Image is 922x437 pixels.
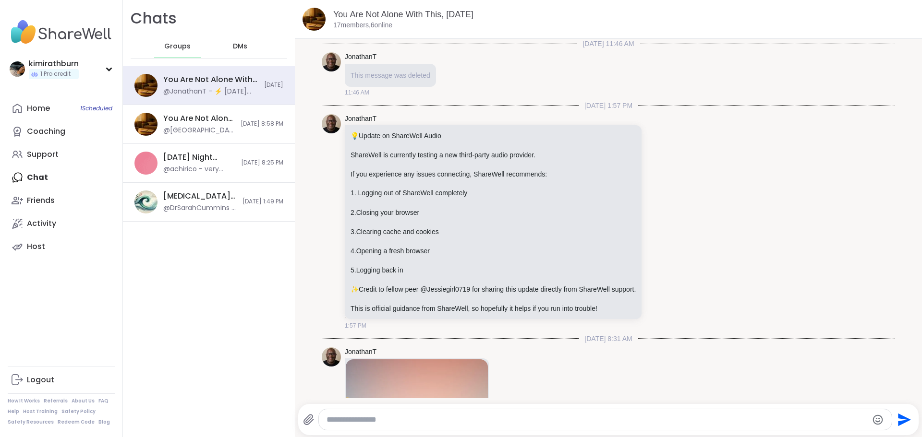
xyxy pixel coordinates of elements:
[8,235,115,258] a: Host
[351,150,636,160] p: ShareWell is currently testing a new third-party audio provider.
[163,87,258,96] div: @JonathanT - ⚡ [DATE] Topic ⚡ What’s a risk you took that taught you something important? Risks c...
[351,284,636,294] p: Credit to fellow peer @Jessiegirl0719 for sharing this update directly from ShareWell support.
[351,304,636,313] p: This is official guidance from ShareWell, so hopefully it helps if you run into trouble!
[345,347,376,357] a: JonathanT
[351,132,359,140] span: 💡
[8,368,115,391] a: Logout
[8,408,19,415] a: Help
[351,169,636,179] p: If you experience any issues connecting, ShareWell recommends:
[351,131,636,141] p: Update on ShareWell Audio
[27,218,56,229] div: Activity
[264,81,283,89] span: [DATE]
[241,159,283,167] span: [DATE] 8:25 PM
[322,52,341,71] img: https://sharewell-space-live.sfo3.digitaloceanspaces.com/user-generated/0e2c5150-e31e-4b6a-957d-4...
[29,59,79,69] div: kimirathburn
[163,191,237,201] div: [MEDICAL_DATA], PCOS, PMDD Support & Empowerment, [DATE]
[8,143,115,166] a: Support
[8,97,115,120] a: Home1Scheduled
[8,398,40,404] a: How It Works
[351,208,636,217] p: 2.Closing your browser
[322,347,341,366] img: https://sharewell-space-live.sfo3.digitaloceanspaces.com/user-generated/0e2c5150-e31e-4b6a-957d-4...
[80,105,112,112] span: 1 Scheduled
[27,375,54,385] div: Logout
[131,8,177,29] h1: Chats
[351,189,636,198] li: Logging out of ShareWell completely
[27,195,55,206] div: Friends
[8,15,115,49] img: ShareWell Nav Logo
[892,409,914,430] button: Send
[351,265,636,275] p: 5.Logging back in
[8,189,115,212] a: Friends
[333,21,392,30] p: 17 members, 6 online
[872,414,884,425] button: Emoji picker
[351,246,636,256] p: 4.Opening a fresh browser
[163,74,258,85] div: You Are Not Alone With This, [DATE]
[98,419,110,425] a: Blog
[579,101,638,110] span: [DATE] 1:57 PM
[134,190,158,213] img: Endometriosis, PCOS, PMDD Support & Empowerment, Sep 08
[163,126,235,135] div: @[GEOGRAPHIC_DATA] - Thanks everyone that shared. We will all be OK. [PERSON_NAME] hang in there.
[27,149,59,160] div: Support
[163,203,237,213] div: @DrSarahCummins - [URL][DOMAIN_NAME]
[8,120,115,143] a: Coaching
[8,419,54,425] a: Safety Resources
[345,114,376,124] a: JonathanT
[10,61,25,77] img: kimirathburn
[27,103,50,114] div: Home
[40,70,71,78] span: 1 Pro credit
[72,398,95,404] a: About Us
[345,52,376,62] a: JonathanT
[327,415,868,425] textarea: Type your message
[243,198,283,206] span: [DATE] 1:49 PM
[241,120,283,128] span: [DATE] 8:58 PM
[163,165,235,174] div: @achirico - very good thank you for having me
[134,152,158,175] img: Monday Night Check-In / Let-Out, Sep 08
[163,152,235,163] div: [DATE] Night Check-In / Let-Out, [DATE]
[345,88,369,97] span: 11:46 AM
[27,126,65,137] div: Coaching
[61,408,96,415] a: Safety Policy
[163,113,235,124] div: You Are Not Alone With This, [DATE]
[23,408,58,415] a: Host Training
[322,114,341,133] img: https://sharewell-space-live.sfo3.digitaloceanspaces.com/user-generated/0e2c5150-e31e-4b6a-957d-4...
[233,42,247,51] span: DMs
[98,398,109,404] a: FAQ
[27,241,45,252] div: Host
[579,334,638,343] span: [DATE] 8:31 AM
[164,42,191,51] span: Groups
[44,398,68,404] a: Referrals
[333,10,473,19] a: You Are Not Alone With This, [DATE]
[8,212,115,235] a: Activity
[577,39,640,48] span: [DATE] 11:46 AM
[351,285,359,293] span: ✨
[345,321,366,330] span: 1:57 PM
[351,227,636,236] p: 3.Clearing cache and cookies
[303,8,326,31] img: You Are Not Alone With This, Sep 11
[351,71,430,79] span: This message was deleted
[134,74,158,97] img: You Are Not Alone With This, Sep 11
[58,419,95,425] a: Redeem Code
[134,113,158,136] img: You Are Not Alone With This, Sep 09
